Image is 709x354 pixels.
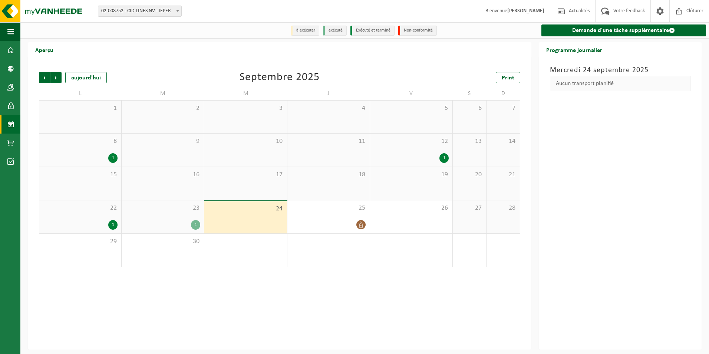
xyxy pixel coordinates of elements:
[456,204,482,212] span: 27
[98,6,182,17] span: 02-008752 - CID LINES NV - IEPER
[98,6,181,16] span: 02-008752 - CID LINES NV - IEPER
[291,104,366,112] span: 4
[291,137,366,145] span: 11
[374,104,449,112] span: 5
[208,171,283,179] span: 17
[374,137,449,145] span: 12
[125,237,200,246] span: 30
[43,104,118,112] span: 1
[550,65,690,76] h3: Mercredi 24 septembre 2025
[291,26,319,36] li: à exécuter
[502,75,514,81] span: Print
[456,137,482,145] span: 13
[287,87,370,100] td: J
[43,237,118,246] span: 29
[43,204,118,212] span: 22
[350,26,395,36] li: Exécuté et terminé
[122,87,204,100] td: M
[370,87,453,100] td: V
[125,104,200,112] span: 2
[398,26,437,36] li: Non-conformité
[65,72,107,83] div: aujourd'hui
[496,72,520,83] a: Print
[490,171,516,179] span: 21
[291,204,366,212] span: 25
[208,205,283,213] span: 24
[541,24,706,36] a: Demande d'une tâche supplémentaire
[204,87,287,100] td: M
[374,171,449,179] span: 19
[490,204,516,212] span: 28
[323,26,347,36] li: exécuté
[490,137,516,145] span: 14
[108,220,118,230] div: 1
[43,137,118,145] span: 8
[125,137,200,145] span: 9
[28,42,61,57] h2: Aperçu
[208,104,283,112] span: 3
[39,72,50,83] span: Précédent
[456,104,482,112] span: 6
[487,87,520,100] td: D
[191,220,200,230] div: 1
[374,204,449,212] span: 26
[125,171,200,179] span: 16
[125,204,200,212] span: 23
[39,87,122,100] td: L
[208,137,283,145] span: 10
[453,87,487,100] td: S
[539,42,610,57] h2: Programme journalier
[490,104,516,112] span: 7
[456,171,482,179] span: 20
[291,171,366,179] span: 18
[240,72,320,83] div: Septembre 2025
[43,171,118,179] span: 15
[439,153,449,163] div: 1
[550,76,690,91] div: Aucun transport planifié
[108,153,118,163] div: 1
[507,8,544,14] strong: [PERSON_NAME]
[50,72,62,83] span: Suivant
